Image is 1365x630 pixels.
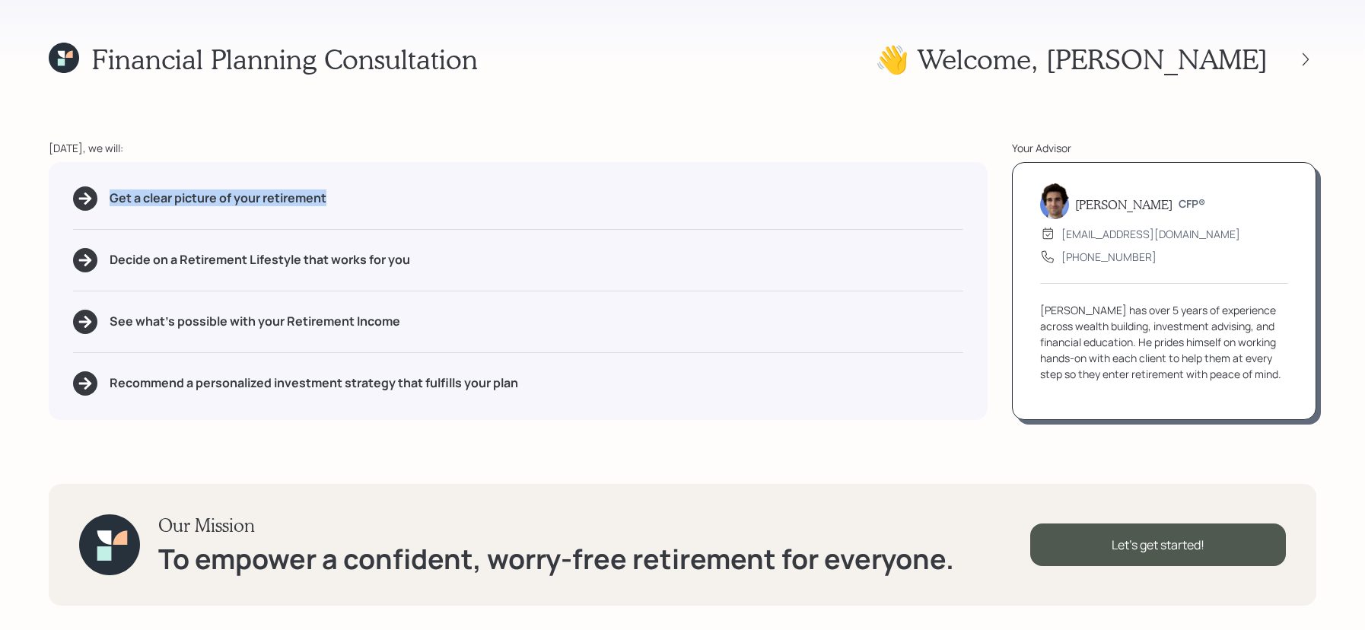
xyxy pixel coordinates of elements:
h5: Decide on a Retirement Lifestyle that works for you [110,253,410,267]
h1: Financial Planning Consultation [91,43,478,75]
img: harrison-schaefer-headshot-2.png [1040,183,1069,219]
div: [PERSON_NAME] has over 5 years of experience across wealth building, investment advising, and fin... [1040,302,1288,382]
h5: [PERSON_NAME] [1075,197,1172,212]
h5: Recommend a personalized investment strategy that fulfills your plan [110,376,518,390]
div: Let's get started! [1030,523,1286,566]
div: Your Advisor [1012,140,1316,156]
h6: CFP® [1179,198,1205,211]
div: [PHONE_NUMBER] [1061,249,1157,265]
h1: To empower a confident, worry-free retirement for everyone. [158,542,954,575]
h5: See what's possible with your Retirement Income [110,314,400,329]
h3: Our Mission [158,514,954,536]
div: [DATE], we will: [49,140,988,156]
div: [EMAIL_ADDRESS][DOMAIN_NAME] [1061,226,1240,242]
h1: 👋 Welcome , [PERSON_NAME] [875,43,1268,75]
h5: Get a clear picture of your retirement [110,191,326,205]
